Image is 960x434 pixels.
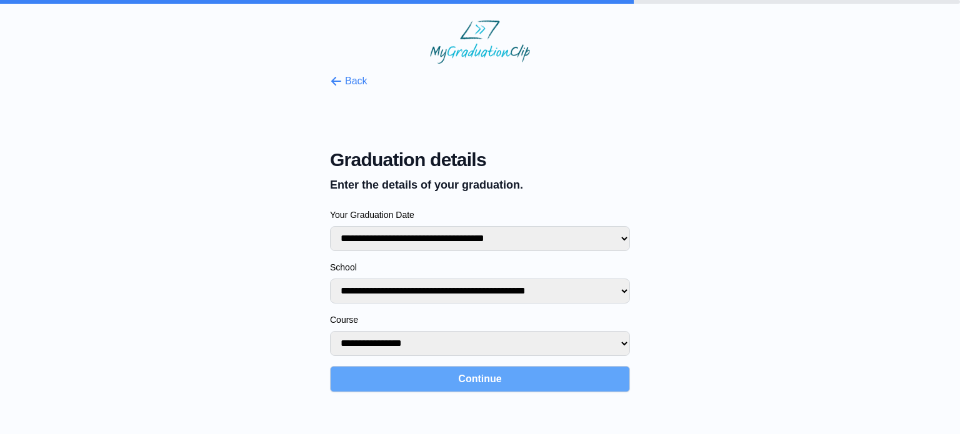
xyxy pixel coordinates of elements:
[330,261,630,274] label: School
[330,209,630,221] label: Your Graduation Date
[330,74,367,89] button: Back
[430,20,530,64] img: MyGraduationClip
[330,149,630,171] span: Graduation details
[330,366,630,392] button: Continue
[330,176,630,194] p: Enter the details of your graduation.
[330,313,630,326] label: Course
